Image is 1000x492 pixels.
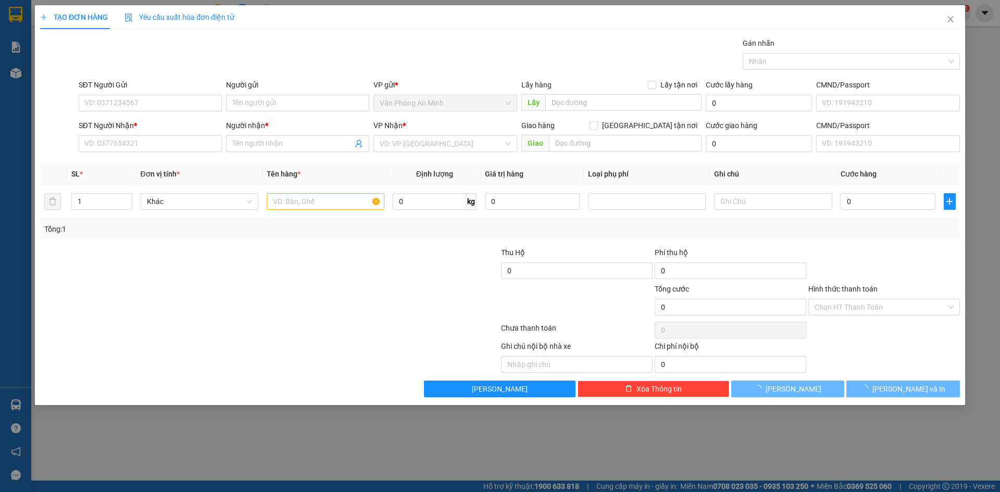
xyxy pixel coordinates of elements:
[766,383,822,395] span: [PERSON_NAME]
[521,121,555,130] span: Giao hàng
[79,79,222,91] div: SĐT Người Gửi
[267,193,384,210] input: VD: Bàn, Ghế
[578,381,730,397] button: deleteXóa Thông tin
[706,95,812,111] input: Cước lấy hàng
[598,120,702,131] span: [GEOGRAPHIC_DATA] tận nơi
[226,79,369,91] div: Người gửi
[816,120,959,131] div: CMND/Passport
[501,340,653,356] div: Ghi chú nội bộ nhà xe
[124,14,133,22] img: icon
[485,170,523,178] span: Giá trị hàng
[124,13,234,21] span: Yêu cầu xuất hóa đơn điện tử
[861,385,872,392] span: loading
[380,95,511,111] span: Văn Phòng An Minh
[944,197,955,206] span: plus
[521,135,549,152] span: Giao
[936,5,965,34] button: Close
[655,340,806,356] div: Chi phí nội bộ
[755,385,766,392] span: loading
[944,193,955,210] button: plus
[416,170,453,178] span: Định lượng
[706,135,812,152] input: Cước giao hàng
[79,120,222,131] div: SĐT Người Nhận
[466,193,477,210] span: kg
[141,170,180,178] span: Đơn vị tính
[374,79,517,91] div: VP gửi
[710,164,836,184] th: Ghi chú
[706,81,753,89] label: Cước lấy hàng
[424,381,576,397] button: [PERSON_NAME]
[40,14,47,21] span: plus
[374,121,403,130] span: VP Nhận
[40,13,108,21] span: TẠO ĐƠN HÀNG
[743,39,774,47] label: Gán nhãn
[655,285,689,293] span: Tổng cước
[656,79,702,91] span: Lấy tận nơi
[808,285,878,293] label: Hình thức thanh toán
[521,94,545,111] span: Lấy
[731,381,844,397] button: [PERSON_NAME]
[226,120,369,131] div: Người nhận
[501,248,525,257] span: Thu Hộ
[267,170,301,178] span: Tên hàng
[44,223,386,235] div: Tổng: 1
[816,79,959,91] div: CMND/Passport
[636,383,682,395] span: Xóa Thông tin
[355,140,364,148] span: user-add
[472,383,528,395] span: [PERSON_NAME]
[485,193,580,210] input: 0
[500,322,654,340] div: Chưa thanh toán
[841,170,877,178] span: Cước hàng
[625,385,632,393] span: delete
[706,121,757,130] label: Cước giao hàng
[946,15,955,23] span: close
[847,381,960,397] button: [PERSON_NAME] và In
[872,383,945,395] span: [PERSON_NAME] và In
[584,164,710,184] th: Loại phụ phí
[501,356,653,373] input: Nhập ghi chú
[72,170,80,178] span: SL
[655,247,806,262] div: Phí thu hộ
[521,81,552,89] span: Lấy hàng
[715,193,832,210] input: Ghi Chú
[147,194,252,209] span: Khác
[545,94,702,111] input: Dọc đường
[44,193,61,210] button: delete
[549,135,702,152] input: Dọc đường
